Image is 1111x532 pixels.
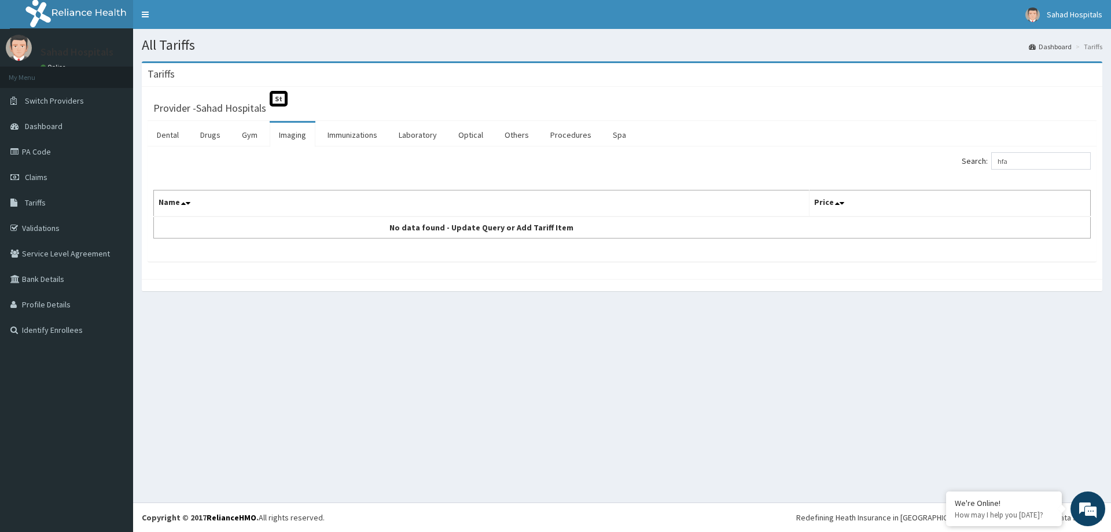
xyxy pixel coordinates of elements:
[810,190,1091,217] th: Price
[25,197,46,208] span: Tariffs
[955,498,1053,508] div: We're Online!
[41,63,68,71] a: Online
[6,35,32,61] img: User Image
[318,123,387,147] a: Immunizations
[142,512,259,523] strong: Copyright © 2017 .
[148,69,175,79] h3: Tariffs
[191,123,230,147] a: Drugs
[541,123,601,147] a: Procedures
[955,510,1053,520] p: How may I help you today?
[153,103,266,113] h3: Provider - Sahad Hospitals
[1025,8,1040,22] img: User Image
[796,512,1102,523] div: Redefining Heath Insurance in [GEOGRAPHIC_DATA] using Telemedicine and Data Science!
[962,152,1091,170] label: Search:
[142,38,1102,53] h1: All Tariffs
[207,512,256,523] a: RelianceHMO
[389,123,446,147] a: Laboratory
[25,121,62,131] span: Dashboard
[1029,42,1072,52] a: Dashboard
[148,123,188,147] a: Dental
[449,123,492,147] a: Optical
[1047,9,1102,20] span: Sahad Hospitals
[233,123,267,147] a: Gym
[604,123,635,147] a: Spa
[270,123,315,147] a: Imaging
[1073,42,1102,52] li: Tariffs
[154,217,810,239] td: No data found - Update Query or Add Tariff Item
[25,96,84,106] span: Switch Providers
[25,172,47,182] span: Claims
[154,190,810,217] th: Name
[270,91,288,107] span: St
[495,123,538,147] a: Others
[133,502,1111,532] footer: All rights reserved.
[991,152,1091,170] input: Search:
[41,47,113,57] p: Sahad Hospitals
